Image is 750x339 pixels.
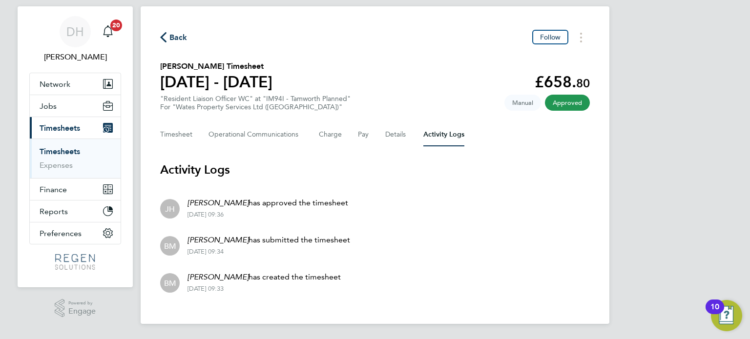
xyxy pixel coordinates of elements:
span: Engage [68,307,96,316]
p: has submitted the timesheet [187,234,350,246]
div: "Resident Liaison Officer WC" at "IM94I - Tamworth Planned" [160,95,351,111]
button: Charge [319,123,342,146]
span: DH [66,25,84,38]
div: Billy Mcnamara [160,236,180,256]
div: [DATE] 09:33 [187,285,341,293]
button: Timesheets [30,117,121,139]
a: DH[PERSON_NAME] [29,16,121,63]
em: [PERSON_NAME] [187,272,249,281]
h2: [PERSON_NAME] Timesheet [160,60,272,72]
a: 20 [98,16,118,47]
span: Finance [40,185,67,194]
p: has approved the timesheet [187,197,348,209]
span: Follow [540,33,561,41]
button: Reports [30,200,121,222]
button: Back [160,31,187,43]
a: Go to home page [29,254,121,270]
span: 20 [110,20,122,31]
span: Preferences [40,229,82,238]
span: Powered by [68,299,96,307]
em: [PERSON_NAME] [187,198,249,207]
button: Timesheets Menu [572,30,590,45]
span: Timesheets [40,123,80,133]
button: Details [385,123,408,146]
span: BM [164,278,176,288]
div: For "Wates Property Services Ltd ([GEOGRAPHIC_DATA])" [160,103,351,111]
span: This timesheet has been approved. [545,95,590,111]
span: Jobs [40,101,57,111]
div: [DATE] 09:34 [187,248,350,256]
span: Reports [40,207,68,216]
button: Operational Communications [208,123,303,146]
button: Pay [358,123,370,146]
h3: Activity Logs [160,162,590,178]
app-decimal: £658. [535,73,590,91]
span: Darren Hartman [29,51,121,63]
div: 10 [710,307,719,319]
span: This timesheet was manually created. [504,95,541,111]
div: Billy Mcnamara [160,273,180,293]
button: Follow [532,30,568,44]
a: Powered byEngage [55,299,96,318]
button: Activity Logs [423,123,464,146]
button: Open Resource Center, 10 new notifications [711,300,742,331]
h1: [DATE] - [DATE] [160,72,272,92]
button: Jobs [30,95,121,117]
div: Timesheets [30,139,121,178]
div: [DATE] 09:36 [187,211,348,219]
button: Network [30,73,121,95]
p: has created the timesheet [187,271,341,283]
nav: Main navigation [18,6,133,287]
span: Network [40,80,70,89]
a: Timesheets [40,147,80,156]
button: Preferences [30,222,121,244]
button: Finance [30,179,121,200]
span: 80 [576,76,590,90]
div: Josh Handley [160,199,180,219]
span: BM [164,240,176,251]
span: Back [169,32,187,43]
button: Timesheet [160,123,193,146]
em: [PERSON_NAME] [187,235,249,244]
img: regensolutions-logo-retina.png [55,254,95,270]
span: JH [165,203,175,214]
a: Expenses [40,160,73,170]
